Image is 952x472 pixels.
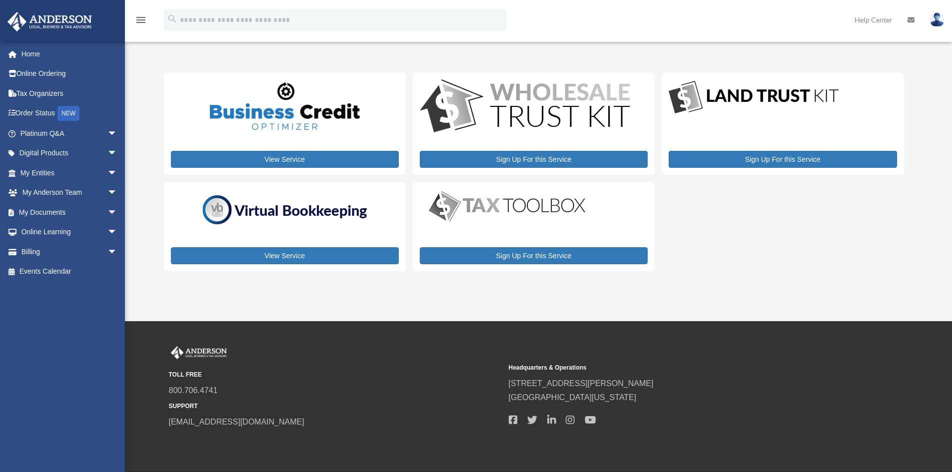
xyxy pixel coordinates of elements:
a: Sign Up For this Service [420,247,648,264]
a: My Entitiesarrow_drop_down [7,163,132,183]
span: arrow_drop_down [107,222,127,243]
span: arrow_drop_down [107,163,127,183]
span: arrow_drop_down [107,123,127,144]
a: [STREET_ADDRESS][PERSON_NAME] [509,379,654,388]
a: menu [135,17,147,26]
small: SUPPORT [169,401,502,412]
a: My Documentsarrow_drop_down [7,202,132,222]
span: arrow_drop_down [107,143,127,164]
a: View Service [171,151,399,168]
a: Billingarrow_drop_down [7,242,132,262]
a: Tax Organizers [7,83,132,103]
img: WS-Trust-Kit-lgo-1.jpg [420,79,630,135]
span: arrow_drop_down [107,183,127,203]
a: Events Calendar [7,262,132,282]
span: arrow_drop_down [107,202,127,223]
a: [GEOGRAPHIC_DATA][US_STATE] [509,393,637,402]
img: User Pic [930,12,945,27]
small: TOLL FREE [169,370,502,380]
a: Order StatusNEW [7,103,132,124]
small: Headquarters & Operations [509,363,842,373]
i: search [167,13,178,24]
a: Online Learningarrow_drop_down [7,222,132,242]
a: Online Ordering [7,64,132,84]
img: Anderson Advisors Platinum Portal [4,12,95,31]
a: Sign Up For this Service [420,151,648,168]
img: taxtoolbox_new-1.webp [420,189,595,224]
span: arrow_drop_down [107,242,127,262]
a: [EMAIL_ADDRESS][DOMAIN_NAME] [169,418,304,426]
div: NEW [57,106,79,121]
a: 800.706.4741 [169,386,218,395]
a: Sign Up For this Service [669,151,897,168]
a: Digital Productsarrow_drop_down [7,143,127,163]
img: LandTrust_lgo-1.jpg [669,79,839,116]
a: Home [7,44,132,64]
i: menu [135,14,147,26]
a: My Anderson Teamarrow_drop_down [7,183,132,203]
img: Anderson Advisors Platinum Portal [169,346,229,359]
a: Platinum Q&Aarrow_drop_down [7,123,132,143]
a: View Service [171,247,399,264]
